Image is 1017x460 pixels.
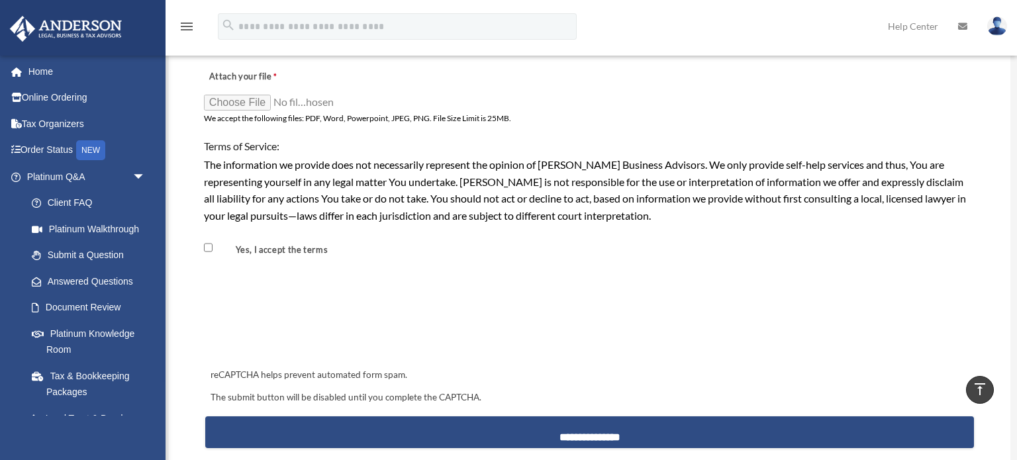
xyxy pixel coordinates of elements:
label: Yes, I accept the terms [215,244,333,256]
h4: Terms of Service: [204,139,975,154]
i: search [221,18,236,32]
a: Online Ordering [9,85,166,111]
div: The submit button will be disabled until you complete the CAPTCHA. [205,390,974,406]
label: Attach your file [204,68,336,87]
img: User Pic [987,17,1007,36]
a: Tax Organizers [9,111,166,137]
img: Anderson Advisors Platinum Portal [6,16,126,42]
i: vertical_align_top [972,381,988,397]
a: Platinum Q&Aarrow_drop_down [9,163,166,190]
a: Order StatusNEW [9,137,166,164]
a: Answered Questions [19,268,166,295]
a: Tax & Bookkeeping Packages [19,363,166,405]
a: menu [179,23,195,34]
a: Platinum Walkthrough [19,216,166,242]
div: The information we provide does not necessarily represent the opinion of [PERSON_NAME] Business A... [204,156,975,224]
a: Platinum Knowledge Room [19,320,166,363]
span: We accept the following files: PDF, Word, Powerpoint, JPEG, PNG. File Size Limit is 25MB. [204,113,511,123]
a: Home [9,58,166,85]
a: Client FAQ [19,190,166,216]
span: arrow_drop_down [132,163,159,191]
div: reCAPTCHA helps prevent automated form spam. [205,367,974,383]
iframe: reCAPTCHA [207,289,408,341]
a: Document Review [19,295,159,321]
a: Land Trust & Deed Forum [19,405,166,447]
i: menu [179,19,195,34]
a: vertical_align_top [966,376,994,404]
div: NEW [76,140,105,160]
a: Submit a Question [19,242,166,269]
